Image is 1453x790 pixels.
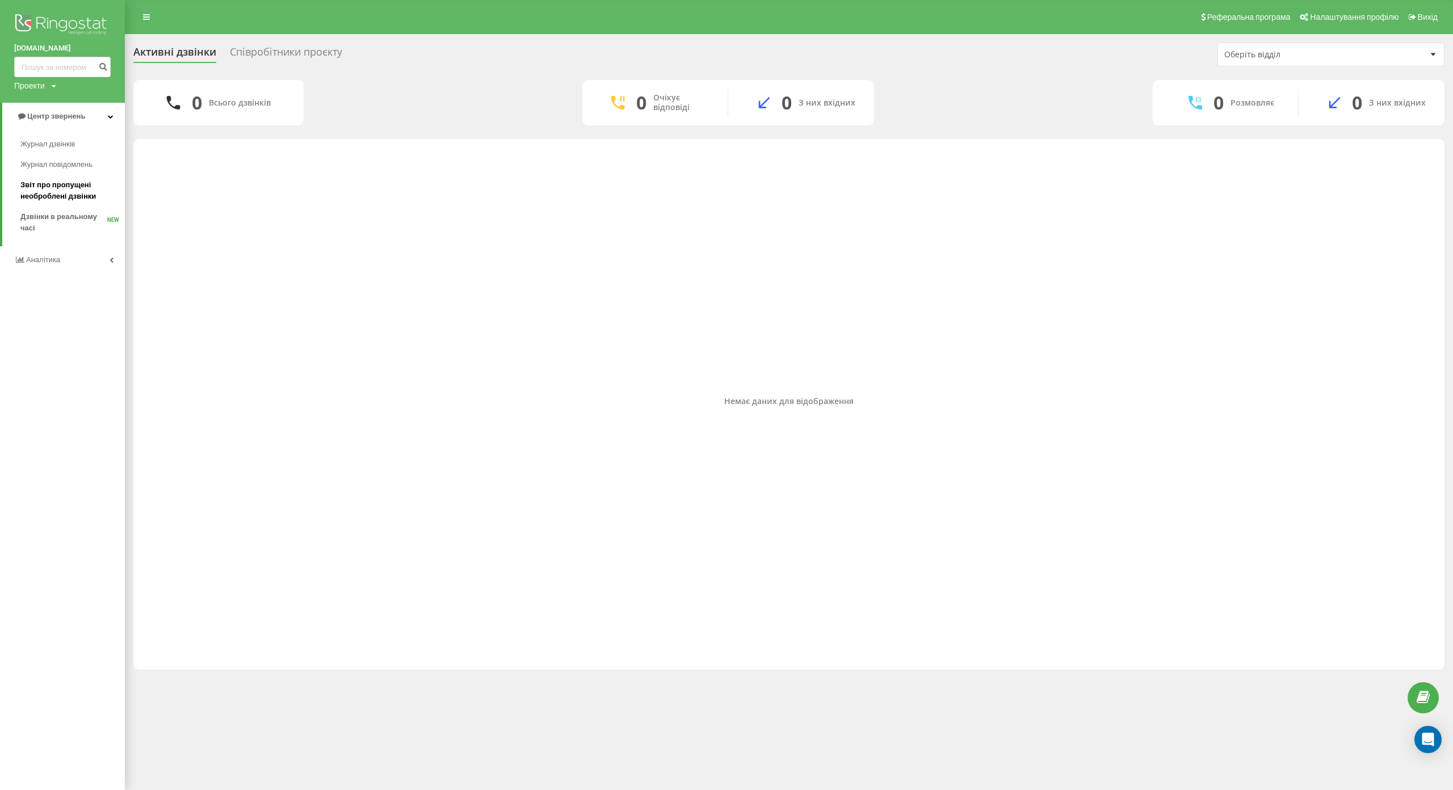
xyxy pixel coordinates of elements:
span: Звіт про пропущені необроблені дзвінки [20,179,119,202]
a: [DOMAIN_NAME] [14,43,111,54]
input: Пошук за номером [14,57,111,77]
div: 0 [1352,92,1362,114]
a: Звіт про пропущені необроблені дзвінки [20,175,125,207]
div: Проекти [14,80,45,91]
span: Журнал повідомлень [20,159,93,170]
a: Дзвінки в реальному часіNEW [20,207,125,238]
a: Центр звернень [2,103,125,130]
div: Очікує відповіді [653,93,711,112]
span: Центр звернень [27,112,85,120]
div: Немає даних для відображення [142,397,1435,406]
div: З них вхідних [1369,98,1426,108]
span: Реферальна програма [1207,12,1291,22]
div: Розмовляє [1231,98,1274,108]
div: 0 [636,92,646,114]
div: Співробітники проєкту [230,46,342,64]
span: Вихід [1418,12,1438,22]
div: 0 [782,92,792,114]
div: Всього дзвінків [209,98,271,108]
div: 0 [1213,92,1224,114]
a: Журнал повідомлень [20,154,125,175]
span: Налаштування профілю [1310,12,1399,22]
div: З них вхідних [799,98,855,108]
div: Активні дзвінки [133,46,216,64]
img: Ringostat logo [14,11,111,40]
div: Open Intercom Messenger [1414,726,1442,753]
a: Журнал дзвінків [20,134,125,154]
span: Журнал дзвінків [20,138,75,150]
span: Аналiтика [26,255,60,264]
span: Дзвінки в реальному часі [20,211,107,234]
div: Оберіть відділ [1224,50,1360,60]
div: 0 [192,92,202,114]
